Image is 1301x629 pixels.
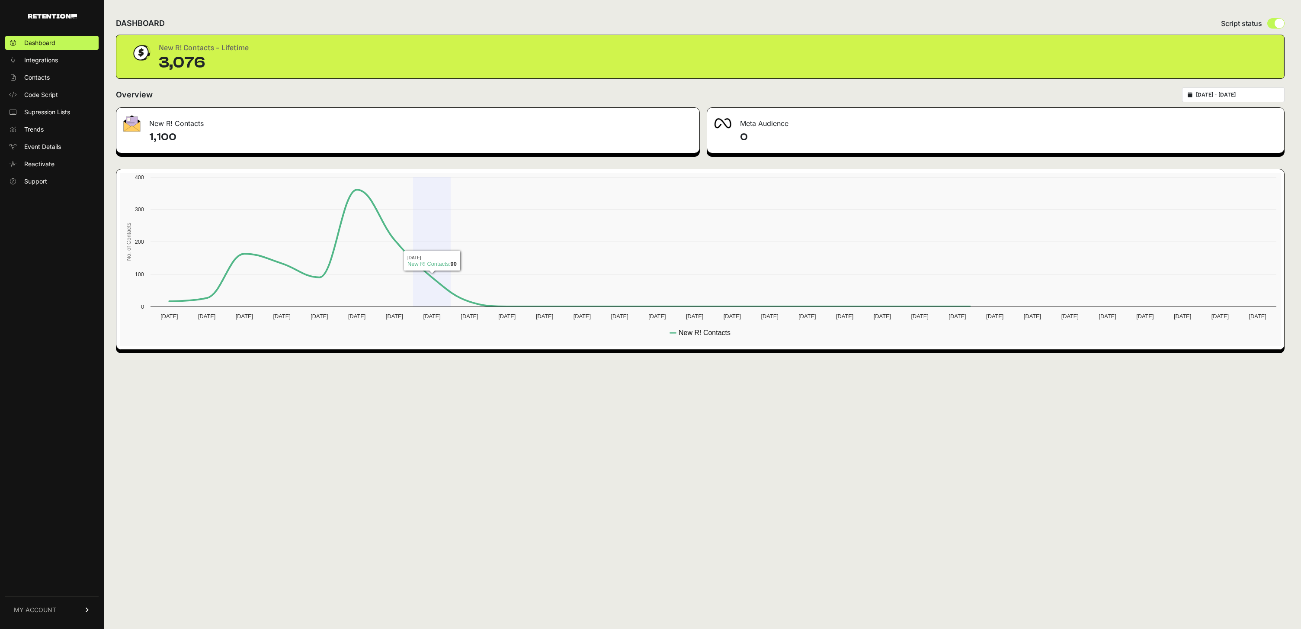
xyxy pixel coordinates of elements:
span: Contacts [24,73,50,82]
text: [DATE] [648,313,666,319]
a: Event Details [5,140,99,154]
text: [DATE] [798,313,816,319]
div: New R! Contacts [116,108,699,134]
a: Support [5,174,99,188]
h4: 1,100 [149,130,692,144]
a: MY ACCOUNT [5,597,99,623]
text: [DATE] [423,313,441,319]
text: [DATE] [1211,313,1229,319]
text: [DATE] [949,313,966,319]
text: 400 [135,174,144,181]
text: [DATE] [686,313,703,319]
div: Meta Audience [707,108,1284,134]
text: [DATE] [1174,313,1191,319]
text: [DATE] [574,313,591,319]
text: [DATE] [724,313,741,319]
div: New R! Contacts - Lifetime [159,42,249,54]
a: Supression Lists [5,105,99,119]
span: MY ACCOUNT [14,606,56,614]
h2: Overview [116,89,153,101]
text: 300 [135,206,144,213]
a: Code Script [5,88,99,102]
text: [DATE] [311,313,328,319]
span: Script status [1221,18,1262,29]
text: 200 [135,239,144,245]
text: [DATE] [836,313,853,319]
span: Code Script [24,90,58,99]
span: Reactivate [24,160,54,168]
text: [DATE] [1249,313,1266,319]
span: Support [24,177,47,186]
text: [DATE] [160,313,178,319]
span: Trends [24,125,44,134]
text: [DATE] [236,313,253,319]
text: 100 [135,271,144,277]
text: [DATE] [911,313,929,319]
a: Trends [5,123,99,136]
span: Dashboard [24,39,55,47]
text: [DATE] [874,313,891,319]
text: [DATE] [461,313,478,319]
a: Dashboard [5,36,99,50]
a: Integrations [5,53,99,67]
a: Contacts [5,71,99,84]
text: [DATE] [986,313,1003,319]
text: [DATE] [498,313,516,319]
text: 0 [141,303,144,310]
text: [DATE] [1136,313,1154,319]
h4: 0 [740,130,1277,144]
span: Integrations [24,56,58,65]
img: Retention.com [28,14,77,19]
text: [DATE] [198,313,215,319]
img: fa-meta-2f981b61bb99beabf952f7030308934f19ce035c18b003e963880cc3fabeebb7.png [714,118,731,129]
text: [DATE] [611,313,628,319]
span: Event Details [24,142,61,151]
text: [DATE] [386,313,403,319]
img: fa-envelope-19ae18322b30453b285274b1b8af3d052b27d846a4fbe8435d1a52b978f639a2.png [123,115,141,132]
text: No. of Contacts [125,223,132,261]
text: [DATE] [1024,313,1041,319]
img: dollar-coin-05c43ed7efb7bc0c12610022525b4bbbb207c7efeef5aecc26f025e68dcafac9.png [130,42,152,64]
a: Reactivate [5,157,99,171]
text: [DATE] [348,313,365,319]
div: 3,076 [159,54,249,71]
text: [DATE] [761,313,779,319]
span: Supression Lists [24,108,70,116]
h2: DASHBOARD [116,17,165,29]
text: [DATE] [536,313,553,319]
text: [DATE] [1099,313,1116,319]
text: [DATE] [273,313,291,319]
text: New R! Contacts [679,329,731,336]
text: [DATE] [1061,313,1079,319]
